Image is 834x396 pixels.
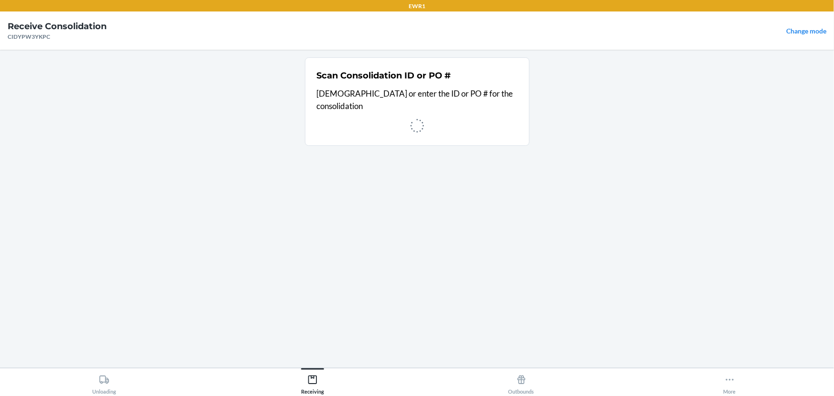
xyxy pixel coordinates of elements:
h2: Scan Consolidation ID or PO # [317,69,451,82]
button: More [626,368,834,395]
div: Receiving [301,371,324,395]
p: [DEMOGRAPHIC_DATA] or enter the ID or PO # for the consolidation [317,88,518,112]
button: Receiving [208,368,417,395]
div: Unloading [92,371,116,395]
div: Outbounds [509,371,534,395]
div: CIDYPW3YKPC [8,33,107,41]
h4: Receive Consolidation [8,20,107,33]
button: Outbounds [417,368,626,395]
div: More [724,371,736,395]
p: EWR1 [409,2,425,11]
a: Change mode [786,27,826,35]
